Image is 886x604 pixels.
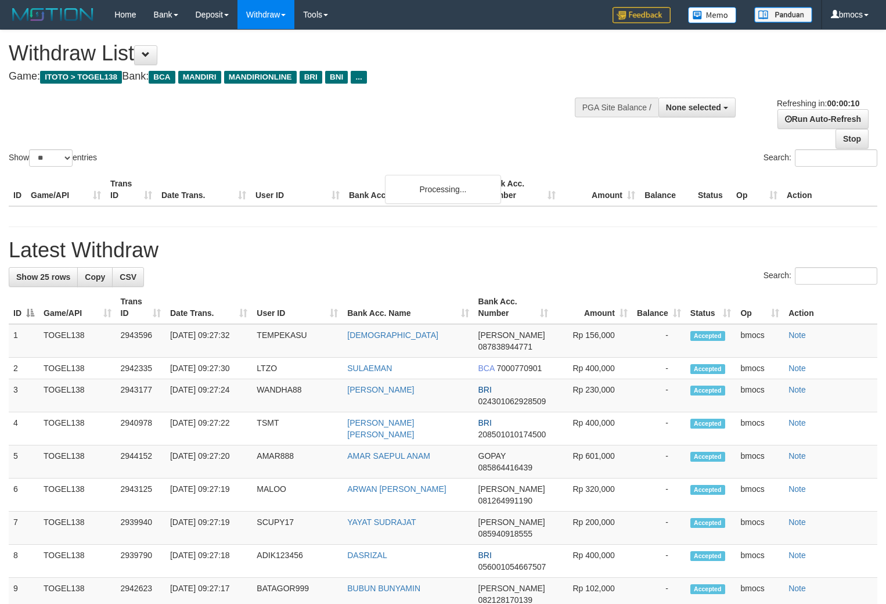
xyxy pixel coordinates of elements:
a: Show 25 rows [9,267,78,287]
td: 2 [9,358,39,379]
a: BUBUN BUNYAMIN [347,584,420,593]
td: [DATE] 09:27:19 [165,512,252,545]
th: Amount: activate to sort column ascending [553,291,632,324]
td: TOGEL138 [39,412,116,445]
span: Copy 208501010174500 to clipboard [478,430,546,439]
td: 3 [9,379,39,412]
td: 2943125 [116,479,165,512]
th: ID: activate to sort column descending [9,291,39,324]
span: BCA [478,364,495,373]
td: TEMPEKASU [252,324,343,358]
th: Op [732,173,782,206]
span: BRI [478,385,492,394]
th: Bank Acc. Name [344,173,481,206]
td: TOGEL138 [39,324,116,358]
a: Note [788,551,806,560]
img: panduan.png [754,7,812,23]
td: 2943596 [116,324,165,358]
input: Search: [795,149,877,167]
td: 4 [9,412,39,445]
span: Copy 085940918555 to clipboard [478,529,532,538]
a: Note [788,330,806,340]
td: Rp 601,000 [553,445,632,479]
img: Feedback.jpg [613,7,671,23]
label: Show entries [9,149,97,167]
td: bmocs [736,412,784,445]
div: Processing... [385,175,501,204]
span: Accepted [690,452,725,462]
span: [PERSON_NAME] [478,484,545,494]
span: Accepted [690,584,725,594]
td: 1 [9,324,39,358]
span: BRI [478,551,492,560]
span: Accepted [690,485,725,495]
td: Rp 400,000 [553,545,632,578]
td: - [632,479,686,512]
td: bmocs [736,324,784,358]
th: Amount [560,173,640,206]
td: bmocs [736,479,784,512]
a: AMAR SAEPUL ANAM [347,451,430,461]
span: [PERSON_NAME] [478,517,545,527]
span: BRI [300,71,322,84]
span: ... [351,71,366,84]
td: bmocs [736,545,784,578]
td: bmocs [736,379,784,412]
span: [PERSON_NAME] [478,584,545,593]
span: Copy 085864416439 to clipboard [478,463,532,472]
td: [DATE] 09:27:30 [165,358,252,379]
td: TOGEL138 [39,358,116,379]
td: 6 [9,479,39,512]
span: Accepted [690,419,725,429]
td: ADIK123456 [252,545,343,578]
td: [DATE] 09:27:22 [165,412,252,445]
td: [DATE] 09:27:24 [165,379,252,412]
h1: Withdraw List [9,42,579,65]
a: Note [788,451,806,461]
th: User ID: activate to sort column ascending [252,291,343,324]
td: bmocs [736,512,784,545]
th: Balance [640,173,693,206]
th: Action [784,291,877,324]
td: 2942335 [116,358,165,379]
a: DASRIZAL [347,551,387,560]
span: Copy [85,272,105,282]
span: Accepted [690,551,725,561]
a: Note [788,584,806,593]
td: 5 [9,445,39,479]
td: SCUPY17 [252,512,343,545]
td: 2939790 [116,545,165,578]
td: TSMT [252,412,343,445]
td: AMAR888 [252,445,343,479]
td: 2944152 [116,445,165,479]
span: Copy 024301062928509 to clipboard [478,397,546,406]
span: Accepted [690,331,725,341]
td: - [632,545,686,578]
a: Note [788,364,806,373]
img: Button%20Memo.svg [688,7,737,23]
a: Note [788,517,806,527]
td: TOGEL138 [39,512,116,545]
td: TOGEL138 [39,545,116,578]
th: Bank Acc. Number [481,173,560,206]
td: Rp 230,000 [553,379,632,412]
td: 2940978 [116,412,165,445]
span: Copy 7000770901 to clipboard [496,364,542,373]
th: ID [9,173,26,206]
td: TOGEL138 [39,479,116,512]
td: 7 [9,512,39,545]
a: Note [788,385,806,394]
span: Copy 056001054667507 to clipboard [478,562,546,571]
a: [PERSON_NAME] [347,385,414,394]
span: Accepted [690,364,725,374]
td: TOGEL138 [39,379,116,412]
td: LTZO [252,358,343,379]
th: Trans ID: activate to sort column ascending [116,291,165,324]
td: TOGEL138 [39,445,116,479]
span: Show 25 rows [16,272,70,282]
h4: Game: Bank: [9,71,579,82]
a: Run Auto-Refresh [777,109,869,129]
h1: Latest Withdraw [9,239,877,262]
td: 8 [9,545,39,578]
th: Date Trans. [157,173,251,206]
